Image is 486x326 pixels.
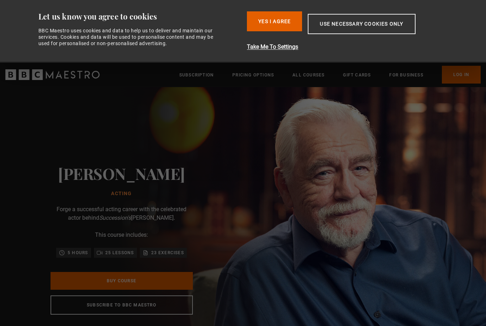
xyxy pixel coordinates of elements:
div: BBC Maestro uses cookies and data to help us to deliver and maintain our services. Cookies and da... [38,27,221,47]
p: This course includes: [95,231,148,239]
a: All Courses [292,71,324,79]
a: Gift Cards [343,71,371,79]
p: 25 lessons [105,249,134,256]
i: Succession's [99,214,131,221]
p: Forge a successful acting career with the celebrated actor behind [PERSON_NAME]. [51,205,193,222]
a: Buy Course [51,272,193,290]
div: Let us know you agree to cookies [38,11,242,22]
svg: BBC Maestro [5,69,100,80]
button: Yes I Agree [247,11,302,31]
button: Use necessary cookies only [308,14,415,34]
p: 23 exercises [151,249,184,256]
h2: [PERSON_NAME] [58,164,185,182]
a: Subscription [179,71,214,79]
a: For business [389,71,423,79]
a: Log In [442,66,481,84]
h1: Acting [58,191,185,197]
nav: Primary [179,66,481,84]
a: Pricing Options [232,71,274,79]
a: Subscribe to BBC Maestro [51,295,193,315]
button: Take Me To Settings [247,43,453,51]
p: 5 hours [68,249,88,256]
